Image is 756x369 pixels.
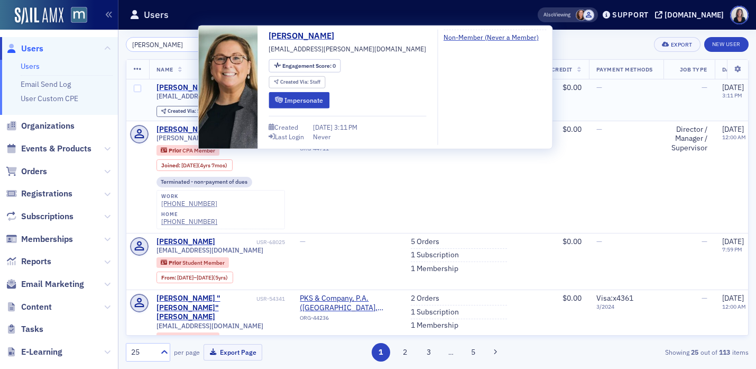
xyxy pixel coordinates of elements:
button: 1 [372,343,390,362]
a: Memberships [6,233,73,245]
span: — [702,293,707,303]
span: [DATE] [722,237,744,246]
div: [PHONE_NUMBER] [161,218,217,226]
strong: 113 [717,347,732,357]
a: Email Marketing [6,278,84,290]
time: 12:00 AM [722,133,746,141]
div: (4yrs 7mos) [181,162,227,169]
span: Tasks [21,323,43,335]
a: Subscriptions [6,211,73,222]
a: [PHONE_NUMBER] [161,200,217,208]
div: [PERSON_NAME] [156,237,215,247]
span: Student Member [182,259,225,266]
span: Engagement Score : [282,62,333,69]
span: Users [21,43,43,55]
a: Non-Member (Never a Member) [444,32,547,41]
div: Created [274,124,298,130]
span: Viewing [543,11,570,19]
span: CPA Member [182,147,215,154]
span: Name [156,66,173,73]
span: [DATE] [722,83,744,92]
a: View Homepage [63,7,87,25]
div: Also [543,11,554,18]
a: Prior CPA Member [161,147,215,154]
span: … [444,347,458,357]
span: $0.00 [563,293,582,303]
div: From: 2017-03-15 00:00:00 [156,272,233,283]
span: Visa : x4361 [596,293,633,303]
div: Support [612,10,649,20]
span: Natalie Antonakas [576,10,587,21]
span: Content [21,301,52,313]
img: SailAMX [71,7,87,23]
span: 3:11 PM [334,123,357,131]
div: home [161,211,217,218]
button: 2 [395,343,414,362]
span: Prior [169,334,182,341]
a: Orders [6,166,47,177]
a: 1 Membership [411,321,458,330]
span: Created Via : [168,107,197,114]
label: per page [174,347,200,357]
time: 3:11 PM [722,92,742,99]
button: 3 [420,343,438,362]
span: [DATE] [313,123,334,131]
span: Memberships [21,233,73,245]
time: 12:00 AM [722,303,746,310]
span: [DATE] [181,161,198,169]
div: 25 [131,347,154,358]
div: [PERSON_NAME] "[PERSON_NAME]" [PERSON_NAME] [156,294,255,322]
a: E-Learning [6,346,62,358]
div: Export [671,42,693,48]
div: ORG-44236 [300,314,396,325]
a: Tasks [6,323,43,335]
span: — [702,237,707,246]
a: [PERSON_NAME] [156,83,215,93]
input: Search… [126,37,227,52]
div: USR-54341 [256,295,285,302]
span: [EMAIL_ADDRESS][DOMAIN_NAME] [156,322,263,330]
div: Joined: 2021-01-05 00:00:00 [156,159,233,171]
a: Prior Student Member [161,259,224,266]
span: — [596,237,602,246]
span: $0.00 [563,237,582,246]
span: Organizations [21,120,75,132]
div: work [161,193,217,200]
span: [EMAIL_ADDRESS][PERSON_NAME][DOMAIN_NAME] [269,44,426,53]
div: [PERSON_NAME] [156,125,215,134]
span: Joined : [161,162,181,169]
a: Email Send Log [21,79,71,89]
span: Prior [169,147,182,154]
span: [DATE] [177,274,193,281]
span: Job Type [680,66,707,73]
span: Events & Products [21,143,91,155]
div: Director / Manager / Supervisor [671,125,707,153]
div: Prior: Prior: CPA Member [156,145,220,156]
span: 3 / 2024 [596,303,656,310]
div: Showing out of items [548,347,749,357]
span: [DATE] [722,124,744,134]
span: Prior [169,259,182,266]
button: Export [654,37,700,52]
a: Reports [6,256,51,267]
div: Terminated - non-payment of dues [156,177,253,187]
span: — [596,124,602,134]
span: E-Learning [21,346,62,358]
span: Orders [21,166,47,177]
span: Profile [730,6,749,24]
img: SailAMX [15,7,63,24]
span: Payment Methods [596,66,653,73]
span: — [596,83,602,92]
a: Registrations [6,188,72,200]
span: From : [161,274,177,281]
time: 7:59 PM [722,246,742,253]
a: 5 Orders [411,237,439,247]
a: Organizations [6,120,75,132]
button: Impersonate [269,92,329,109]
a: 2 Orders [411,294,439,303]
span: [EMAIL_ADDRESS][DOMAIN_NAME] [156,246,263,254]
div: Never [313,132,331,141]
